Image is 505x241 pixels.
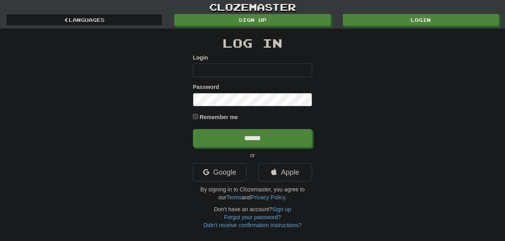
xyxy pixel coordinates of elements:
[193,205,312,229] div: Don't have an account?
[226,194,241,201] a: Terms
[6,14,162,26] a: Languages
[193,54,208,62] label: Login
[193,185,312,201] p: By signing in to Clozemaster, you agree to our and .
[258,163,312,181] a: Apple
[343,14,499,26] a: Login
[203,222,301,228] a: Didn't receive confirmation instructions?
[193,163,247,181] a: Google
[193,37,312,50] h2: Log In
[272,206,291,212] a: Sign up
[174,14,330,26] a: Sign up
[200,113,238,121] label: Remember me
[193,83,219,91] label: Password
[251,194,285,201] a: Privacy Policy
[193,151,312,159] p: or
[224,214,281,220] a: Forgot your password?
